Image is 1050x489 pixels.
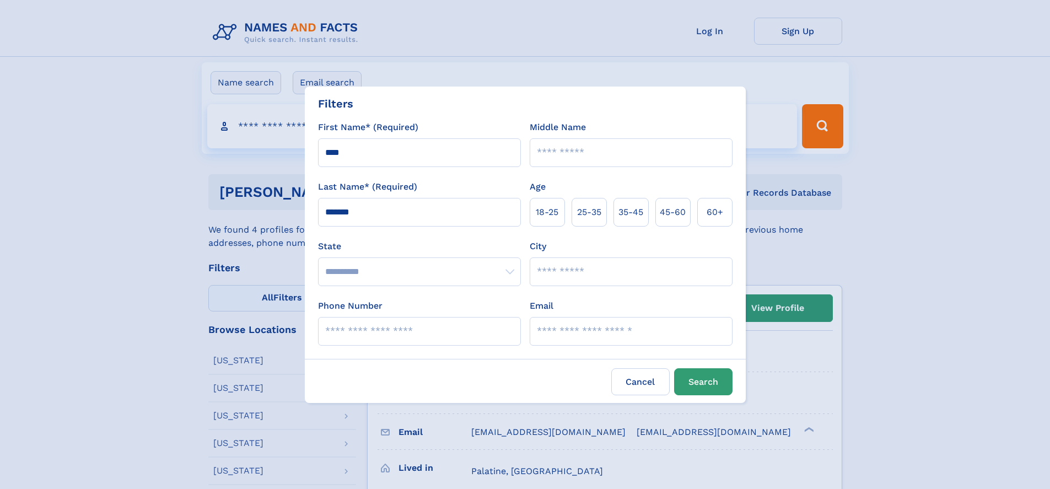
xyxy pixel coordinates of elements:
[530,121,586,134] label: Middle Name
[660,206,686,219] span: 45‑60
[611,368,670,395] label: Cancel
[318,180,417,194] label: Last Name* (Required)
[318,299,383,313] label: Phone Number
[318,240,521,253] label: State
[707,206,723,219] span: 60+
[530,240,546,253] label: City
[530,180,546,194] label: Age
[577,206,601,219] span: 25‑35
[318,121,418,134] label: First Name* (Required)
[318,95,353,112] div: Filters
[674,368,733,395] button: Search
[536,206,558,219] span: 18‑25
[618,206,643,219] span: 35‑45
[530,299,553,313] label: Email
